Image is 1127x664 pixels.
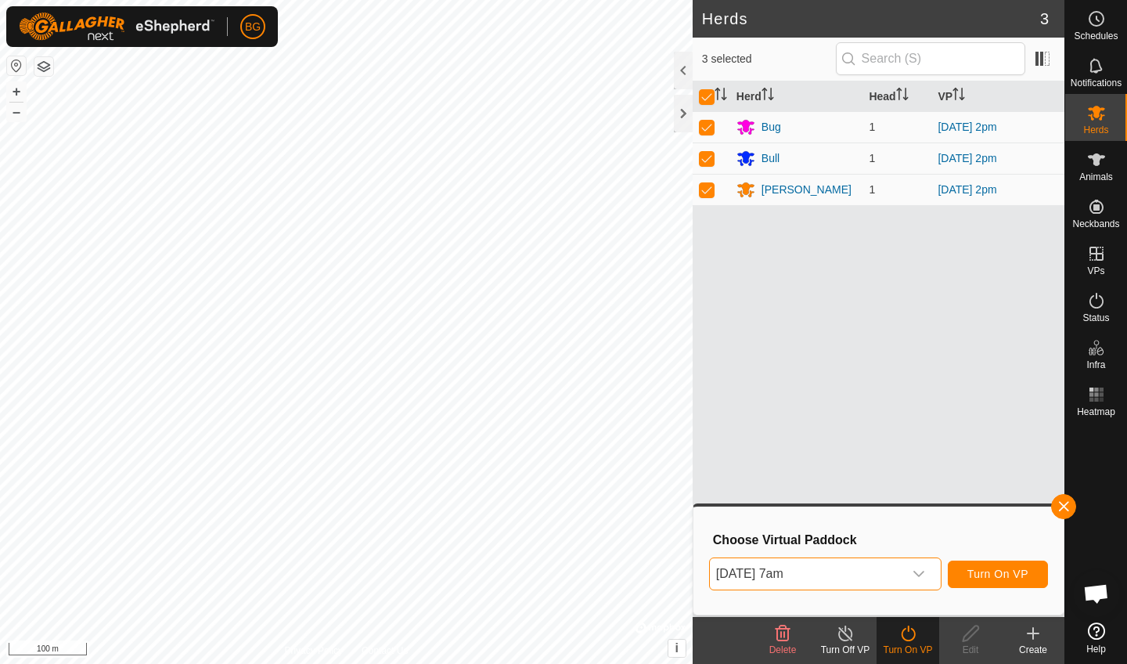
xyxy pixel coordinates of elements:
[1082,313,1109,323] span: Status
[710,558,903,590] span: 2025-08-31 7am
[7,56,26,75] button: Reset Map
[769,644,797,655] span: Delete
[7,82,26,101] button: +
[1073,570,1120,617] a: Open chat
[869,152,875,164] span: 1
[1074,31,1118,41] span: Schedules
[1077,407,1115,417] span: Heatmap
[938,183,996,196] a: [DATE] 2pm
[284,644,343,658] a: Privacy Policy
[1086,360,1105,370] span: Infra
[762,119,781,135] div: Bug
[245,19,261,35] span: BG
[814,643,877,657] div: Turn Off VP
[675,641,679,655] span: i
[34,57,53,76] button: Map Layers
[1079,172,1113,182] span: Animals
[952,90,965,103] p-sorticon: Activate to sort
[762,90,774,103] p-sorticon: Activate to sort
[762,150,780,167] div: Bull
[1086,644,1106,654] span: Help
[1040,7,1049,31] span: 3
[948,561,1048,588] button: Turn On VP
[939,643,1002,657] div: Edit
[1065,616,1127,660] a: Help
[1071,78,1122,88] span: Notifications
[715,90,727,103] p-sorticon: Activate to sort
[1083,125,1108,135] span: Herds
[862,81,931,112] th: Head
[938,121,996,133] a: [DATE] 2pm
[668,640,686,657] button: i
[836,42,1025,75] input: Search (S)
[702,9,1040,28] h2: Herds
[7,103,26,121] button: –
[903,558,934,590] div: dropdown trigger
[730,81,863,112] th: Herd
[702,51,836,67] span: 3 selected
[869,121,875,133] span: 1
[896,90,909,103] p-sorticon: Activate to sort
[931,81,1064,112] th: VP
[877,643,939,657] div: Turn On VP
[19,13,214,41] img: Gallagher Logo
[938,152,996,164] a: [DATE] 2pm
[762,182,852,198] div: [PERSON_NAME]
[362,644,408,658] a: Contact Us
[1072,219,1119,229] span: Neckbands
[967,568,1028,580] span: Turn On VP
[869,183,875,196] span: 1
[713,532,1048,547] h3: Choose Virtual Paddock
[1002,643,1064,657] div: Create
[1087,266,1104,276] span: VPs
